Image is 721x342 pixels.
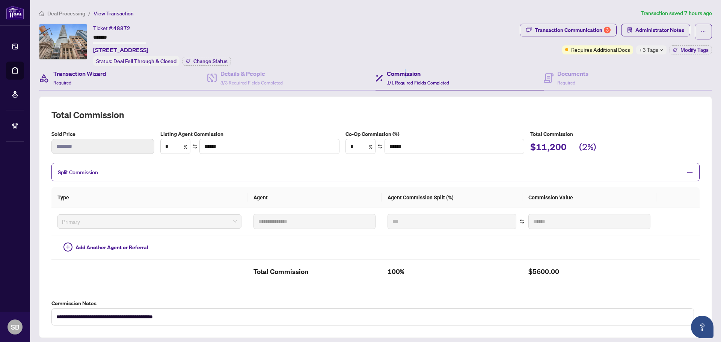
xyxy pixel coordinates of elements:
span: plus-circle [63,243,72,252]
h2: Total Commission [51,109,700,121]
span: swap [192,144,198,149]
h2: 100% [388,266,516,278]
th: Commission Value [522,187,656,208]
button: Open asap [691,316,713,338]
label: Listing Agent Commission [160,130,339,138]
span: Required [557,80,575,86]
button: Transaction Communication3 [520,24,617,36]
span: ellipsis [701,29,706,34]
article: Transaction saved 7 hours ago [641,9,712,18]
img: logo [6,6,24,20]
span: Change Status [193,59,228,64]
li: / [88,9,91,18]
h2: $11,200 [530,141,567,155]
span: 1/1 Required Fields Completed [387,80,449,86]
span: down [660,48,664,52]
span: Required [53,80,71,86]
span: swap [519,219,525,224]
button: Modify Tags [670,45,712,54]
h2: (2%) [579,141,596,155]
div: Split Commission [51,163,700,181]
span: Administrator Notes [635,24,684,36]
label: Sold Price [51,130,154,138]
span: solution [627,27,632,33]
div: Status: [93,56,179,66]
span: Deal Processing [47,10,85,17]
span: Deal Fell Through & Closed [113,58,176,65]
label: Commission Notes [51,299,700,307]
h2: $5600.00 [528,266,650,278]
div: 3 [604,27,611,33]
th: Type [51,187,247,208]
span: swap [377,144,383,149]
div: Ticket #: [93,24,130,32]
span: [STREET_ADDRESS] [93,45,148,54]
h4: Details & People [220,69,283,78]
label: Co-Op Commission (%) [345,130,525,138]
h5: Total Commission [530,130,700,138]
span: 3/3 Required Fields Completed [220,80,283,86]
span: SB [11,322,20,332]
span: View Transaction [94,10,134,17]
h2: Total Commission [253,266,376,278]
span: home [39,11,44,16]
th: Agent [247,187,382,208]
button: Administrator Notes [621,24,690,36]
h4: Transaction Wizard [53,69,106,78]
span: minus [686,169,693,176]
span: Primary [62,216,237,227]
span: Split Commission [58,169,98,176]
th: Agent Commission Split (%) [382,187,522,208]
img: IMG-C12121539_1.jpg [39,24,87,59]
div: Transaction Communication [535,24,611,36]
h4: Documents [557,69,588,78]
span: Modify Tags [680,47,709,53]
button: Add Another Agent or Referral [57,241,154,253]
h4: Commission [387,69,449,78]
span: 48872 [113,25,130,32]
button: Change Status [183,57,231,66]
span: Add Another Agent or Referral [75,243,148,252]
span: +3 Tags [639,45,658,54]
span: Requires Additional Docs [571,45,630,54]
